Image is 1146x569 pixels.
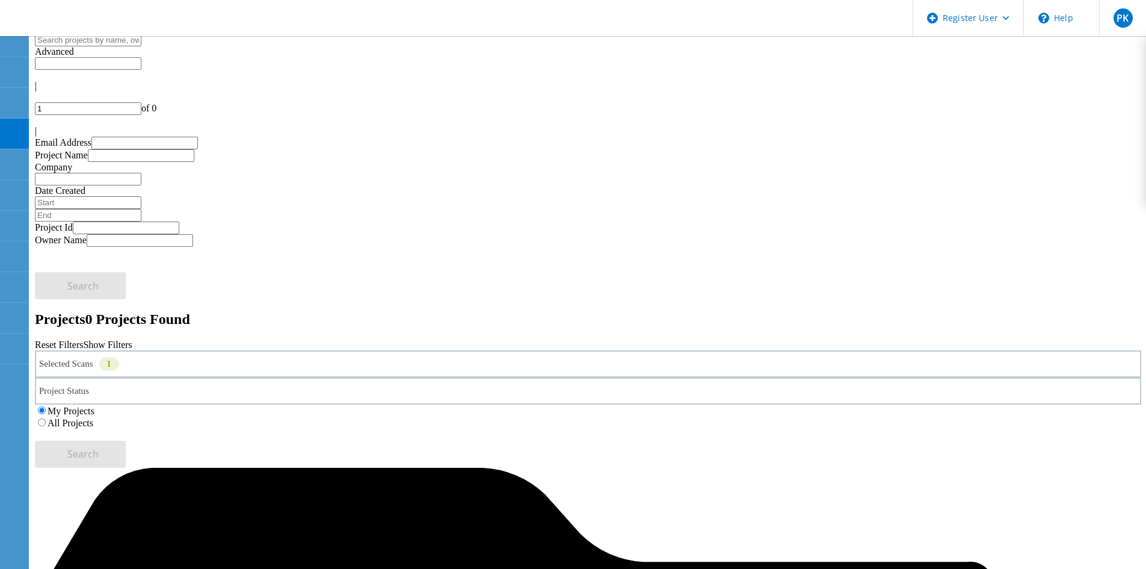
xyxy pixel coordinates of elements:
[35,34,141,46] input: Search projects by name, owner, ID, company, etc
[35,272,126,299] button: Search
[35,378,1141,405] div: Project Status
[35,81,1141,92] div: |
[1117,13,1129,23] span: PK
[83,340,132,350] a: Show Filters
[35,46,74,57] span: Advanced
[67,279,99,293] span: Search
[67,447,99,461] span: Search
[35,222,73,232] label: Project Id
[35,350,1141,378] div: Selected Scans
[35,441,126,468] button: Search
[35,162,72,172] label: Company
[35,340,83,350] a: Reset Filters
[35,126,1141,137] div: |
[35,137,91,148] label: Email Address
[48,406,94,416] label: My Projects
[35,311,85,327] b: Projects
[35,235,87,245] label: Owner Name
[141,103,156,113] span: of 0
[48,418,93,428] label: All Projects
[35,185,85,196] label: Date Created
[1038,13,1049,23] svg: \n
[99,357,119,371] div: 1
[35,196,141,209] input: Start
[35,209,141,222] input: End
[85,311,190,327] span: 0 Projects Found
[35,150,88,160] label: Project Name
[12,23,141,34] a: Live Optics Dashboard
